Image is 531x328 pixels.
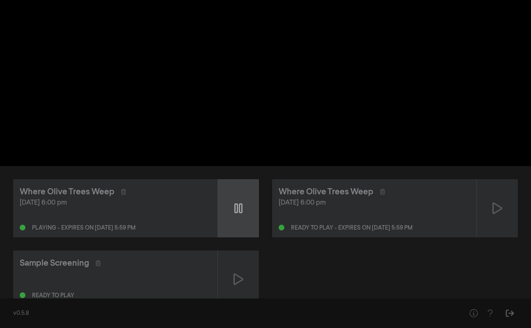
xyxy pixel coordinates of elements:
div: Ready to play [32,293,74,298]
div: Where Olive Trees Weep [279,186,373,198]
button: Help [465,305,482,321]
div: Where Olive Trees Weep [20,186,114,198]
div: Sample Screening [20,257,89,269]
div: v0.5.8 [13,309,449,318]
div: Playing - expires on [DATE] 5:59 pm [32,225,135,231]
button: Help [482,305,498,321]
button: Sign Out [501,305,518,321]
div: [DATE] 6:00 pm [20,198,211,208]
div: [DATE] 6:00 pm [279,198,470,208]
div: Ready to play - expires on [DATE] 5:59 pm [291,225,412,231]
